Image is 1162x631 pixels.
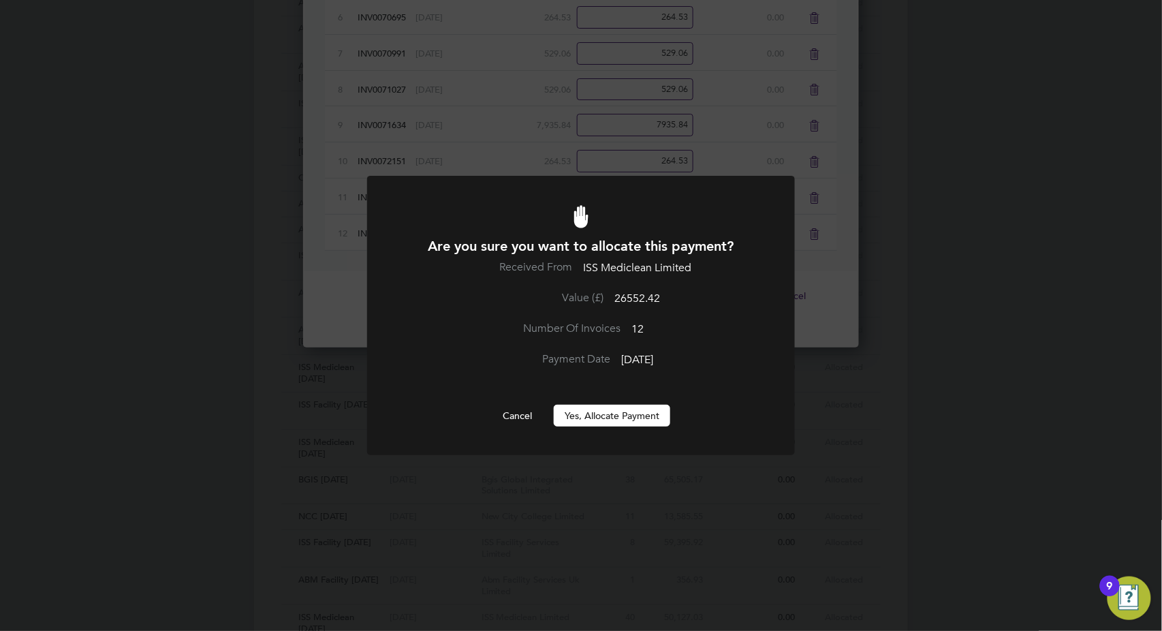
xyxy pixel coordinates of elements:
[1107,586,1113,604] div: 9
[584,262,692,275] span: ISS Mediclean Limited
[471,260,573,275] label: Received From
[631,322,644,336] span: 12
[509,352,611,367] label: Payment Date
[554,405,670,427] button: Yes, Allocate Payment
[615,292,661,305] span: 26552.42
[518,322,621,336] label: Number Of Invoices
[1108,576,1151,620] button: Open Resource Center, 9 new notifications
[622,353,654,367] span: [DATE]
[502,291,604,305] label: Value (£)
[404,237,758,255] h1: Are you sure you want to allocate this payment?
[492,405,543,427] button: Cancel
